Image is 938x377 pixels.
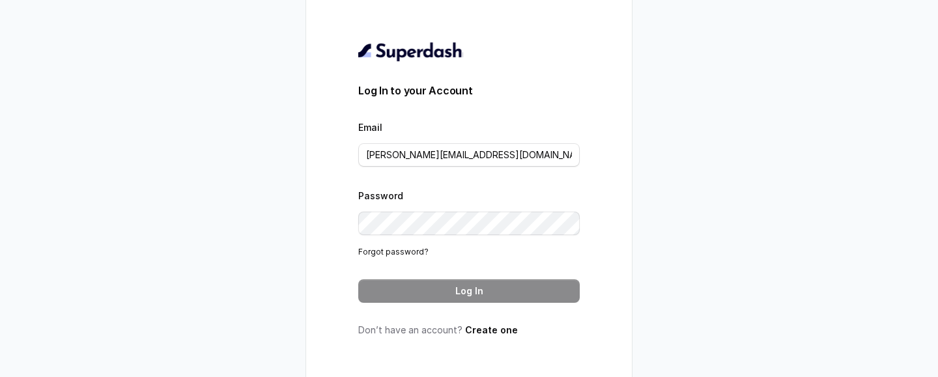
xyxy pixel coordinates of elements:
p: Don’t have an account? [358,324,580,337]
a: Create one [465,324,518,335]
label: Password [358,190,403,201]
img: light.svg [358,41,463,62]
button: Log In [358,279,580,303]
input: youremail@example.com [358,143,580,167]
h3: Log In to your Account [358,83,580,98]
label: Email [358,122,382,133]
a: Forgot password? [358,247,429,257]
